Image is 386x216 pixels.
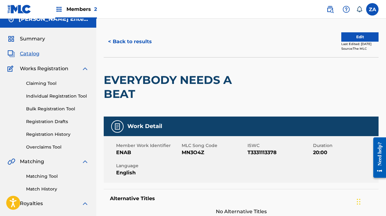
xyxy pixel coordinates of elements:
[104,34,156,49] button: < Back to results
[7,158,15,165] img: Matching
[341,32,379,42] button: Edit
[104,73,269,101] h2: EVERYBODY NEEDS A BEAT
[356,6,362,12] div: Notifications
[247,142,311,149] span: ISWC
[26,118,89,125] a: Registration Drafts
[66,6,97,13] span: Members
[7,50,15,57] img: Catalog
[20,158,44,165] span: Matching
[81,158,89,165] img: expand
[313,142,377,149] span: Duration
[366,3,379,16] div: User Menu
[247,149,311,156] span: T3331113378
[324,3,336,16] a: Public Search
[7,50,39,57] a: CatalogCatalog
[20,200,43,207] span: Royalties
[26,173,89,180] a: Matching Tool
[357,192,361,211] div: Drag
[341,42,379,46] div: Last Edited: [DATE]
[55,6,63,13] img: Top Rightsholders
[7,35,15,43] img: Summary
[20,35,45,43] span: Summary
[355,186,386,216] iframe: Chat Widget
[104,208,379,215] span: No Alternative Titles
[81,200,89,207] img: expand
[26,106,89,112] a: Bulk Registration Tool
[116,169,180,177] span: English
[7,35,45,43] a: SummarySummary
[114,123,121,130] img: Work Detail
[110,195,372,202] h5: Alternative Titles
[341,46,379,51] div: Source: The MLC
[116,163,180,169] span: Language
[340,3,352,16] div: Help
[116,142,180,149] span: Member Work Identifier
[94,6,97,12] span: 2
[19,16,89,23] h5: Z. Burroughs Enterprises
[26,186,89,192] a: Match History
[20,50,39,57] span: Catalog
[26,131,89,138] a: Registration History
[326,6,334,13] img: search
[7,16,15,23] img: Accounts
[7,5,31,14] img: MLC Logo
[20,65,68,72] span: Works Registration
[81,65,89,72] img: expand
[369,133,386,183] iframe: Resource Center
[7,65,16,72] img: Works Registration
[26,144,89,150] a: Overclaims Tool
[127,123,162,130] h5: Work Detail
[116,149,180,156] span: ENAB
[26,80,89,87] a: Claiming Tool
[343,6,350,13] img: help
[182,142,246,149] span: MLC Song Code
[26,93,89,99] a: Individual Registration Tool
[182,149,246,156] span: MN3O4Z
[313,149,377,156] span: 20:00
